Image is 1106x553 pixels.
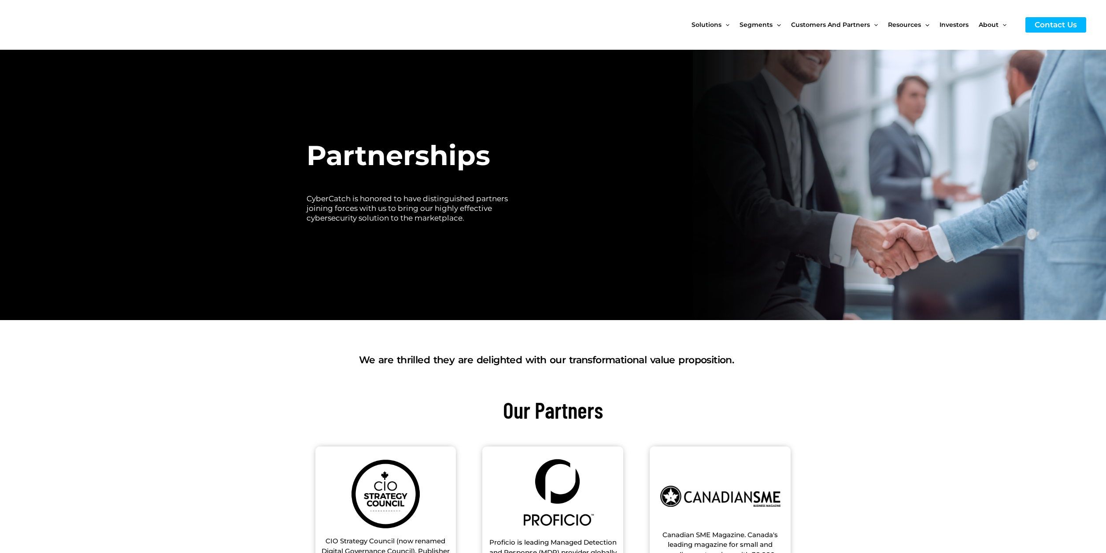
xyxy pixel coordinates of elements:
[921,6,929,43] span: Menu Toggle
[692,6,721,43] span: Solutions
[791,6,870,43] span: Customers and Partners
[940,6,979,43] a: Investors
[307,395,800,424] h2: Our Partners
[940,6,969,43] span: Investors
[773,6,780,43] span: Menu Toggle
[979,6,999,43] span: About
[888,6,921,43] span: Resources
[307,194,518,223] h2: CyberCatch is honored to have distinguished partners joining forces with us to bring our highly e...
[15,7,121,43] img: CyberCatch
[307,135,518,176] h1: Partnerships
[721,6,729,43] span: Menu Toggle
[1025,17,1086,33] a: Contact Us
[740,6,773,43] span: Segments
[870,6,878,43] span: Menu Toggle
[307,353,787,367] h1: We are thrilled they are delighted with our transformational value proposition.
[692,6,1017,43] nav: Site Navigation: New Main Menu
[999,6,1006,43] span: Menu Toggle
